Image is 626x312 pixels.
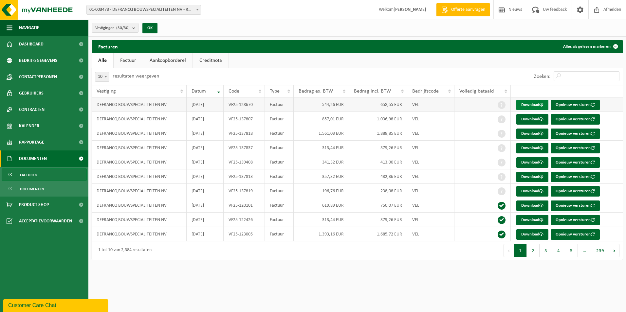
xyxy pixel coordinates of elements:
[92,53,113,68] a: Alle
[19,85,44,101] span: Gebruikers
[527,244,540,257] button: 2
[2,168,87,181] a: Facturen
[354,89,391,94] span: Bedrag incl. BTW
[558,40,622,53] button: Alles als gelezen markeren
[92,40,124,53] h2: Facturen
[578,244,591,257] span: …
[142,23,157,33] button: OK
[92,126,187,141] td: DEFRANCQ BOUWSPECIALITEITEN NV
[19,101,45,118] span: Contracten
[187,155,224,169] td: [DATE]
[407,227,454,241] td: VEL
[551,172,600,182] button: Opnieuw versturen
[349,169,407,184] td: 432,36 EUR
[349,141,407,155] td: 379,26 EUR
[294,198,349,213] td: 619,89 EUR
[265,126,294,141] td: Factuur
[224,184,265,198] td: VF25-137819
[19,134,44,150] span: Rapportage
[591,244,609,257] button: 239
[407,141,454,155] td: VEL
[516,215,548,225] a: Download
[294,227,349,241] td: 1.393,16 EUR
[294,155,349,169] td: 341,32 EUR
[540,244,552,257] button: 3
[95,72,109,82] span: 10
[265,227,294,241] td: Factuur
[516,143,548,153] a: Download
[349,184,407,198] td: 238,08 EUR
[551,129,600,139] button: Opnieuw versturen
[187,126,224,141] td: [DATE]
[349,227,407,241] td: 1.685,72 EUR
[294,169,349,184] td: 357,32 EUR
[19,118,39,134] span: Kalender
[143,53,193,68] a: Aankoopborderel
[224,112,265,126] td: VF25-137807
[92,198,187,213] td: DEFRANCQ BOUWSPECIALITEITEN NV
[92,23,138,33] button: Vestigingen(30/30)
[294,112,349,126] td: 857,01 EUR
[224,198,265,213] td: VF25-120101
[516,100,548,110] a: Download
[407,112,454,126] td: VEL
[516,157,548,168] a: Download
[551,215,600,225] button: Opnieuw versturen
[92,184,187,198] td: DEFRANCQ BOUWSPECIALITEITEN NV
[19,150,47,167] span: Documenten
[20,183,44,195] span: Documenten
[19,69,57,85] span: Contactpersonen
[97,89,116,94] span: Vestiging
[551,157,600,168] button: Opnieuw versturen
[407,155,454,169] td: VEL
[265,184,294,198] td: Factuur
[19,20,39,36] span: Navigatie
[19,52,57,69] span: Bedrijfsgegevens
[19,36,44,52] span: Dashboard
[504,244,514,257] button: Previous
[270,89,280,94] span: Type
[229,89,239,94] span: Code
[516,129,548,139] a: Download
[349,213,407,227] td: 379,26 EUR
[394,7,426,12] strong: [PERSON_NAME]
[412,89,439,94] span: Bedrijfscode
[551,143,600,153] button: Opnieuw versturen
[92,169,187,184] td: DEFRANCQ BOUWSPECIALITEITEN NV
[551,100,600,110] button: Opnieuw versturen
[407,126,454,141] td: VEL
[19,213,72,229] span: Acceptatievoorwaarden
[113,74,159,79] label: resultaten weergeven
[565,244,578,257] button: 5
[516,229,548,240] a: Download
[294,97,349,112] td: 544,26 EUR
[516,172,548,182] a: Download
[294,184,349,198] td: 196,76 EUR
[95,245,152,256] div: 1 tot 10 van 2,384 resultaten
[349,198,407,213] td: 750,07 EUR
[436,3,490,16] a: Offerte aanvragen
[87,5,201,14] span: 01-003473 - DEFRANCQ BOUWSPECIALITEITEN NV - ROESELARE
[265,169,294,184] td: Factuur
[92,141,187,155] td: DEFRANCQ BOUWSPECIALITEITEN NV
[19,197,49,213] span: Product Shop
[407,198,454,213] td: VEL
[516,114,548,125] a: Download
[294,213,349,227] td: 313,44 EUR
[187,184,224,198] td: [DATE]
[349,112,407,126] td: 1.036,98 EUR
[407,97,454,112] td: VEL
[265,198,294,213] td: Factuur
[294,126,349,141] td: 1.561,03 EUR
[187,112,224,126] td: [DATE]
[459,89,494,94] span: Volledig betaald
[224,227,265,241] td: VF25-123005
[407,184,454,198] td: VEL
[92,213,187,227] td: DEFRANCQ BOUWSPECIALITEITEN NV
[116,26,130,30] count: (30/30)
[92,227,187,241] td: DEFRANCQ BOUWSPECIALITEITEN NV
[294,141,349,155] td: 313,44 EUR
[551,114,600,125] button: Opnieuw versturen
[349,155,407,169] td: 413,00 EUR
